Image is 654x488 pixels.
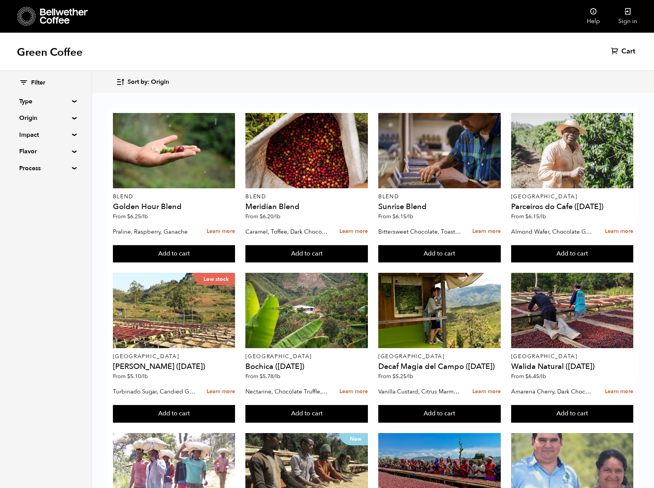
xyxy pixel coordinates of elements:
[19,147,72,156] summary: Flavor
[113,194,235,199] p: Blend
[113,363,235,370] h4: [PERSON_NAME] ([DATE])
[260,373,280,380] bdi: 5.78
[511,373,546,380] span: From
[525,213,546,220] bdi: 6.15
[17,45,83,59] h1: Green Coffee
[273,373,280,380] span: /lb
[245,354,368,359] p: [GEOGRAPHIC_DATA]
[113,203,235,211] h4: Golden Hour Blend
[193,273,235,285] p: Low stock
[472,383,501,400] a: Learn more
[19,97,72,106] summary: Type
[511,194,634,199] p: [GEOGRAPHIC_DATA]
[539,373,546,380] span: /lb
[141,213,148,220] span: /lb
[392,373,396,380] span: $
[472,223,501,240] a: Learn more
[539,213,546,220] span: /lb
[511,354,634,359] p: [GEOGRAPHIC_DATA]
[621,47,635,56] span: Cart
[127,213,148,220] bdi: 6.25
[511,386,594,397] p: Amarena Cherry, Dark Chocolate, Hibiscus
[245,194,368,199] p: Blend
[113,226,196,237] p: Praline, Raspberry, Ganache
[378,226,462,237] p: Bittersweet Chocolate, Toasted Marshmallow, Candied Orange, Praline
[19,130,72,139] summary: Impact
[378,373,413,380] span: From
[31,79,45,87] span: Filter
[406,213,413,220] span: /lb
[511,245,634,263] button: Add to cart
[141,373,148,380] span: /lb
[245,203,368,211] h4: Meridian Blend
[113,213,148,220] span: From
[207,223,235,240] a: Learn more
[273,213,280,220] span: /lb
[260,373,263,380] span: $
[113,405,235,423] button: Add to cart
[116,73,169,91] button: Sort by: Origin
[127,78,169,86] span: Sort by: Origin
[392,213,396,220] span: $
[245,245,368,263] button: Add to cart
[127,373,130,380] span: $
[605,223,633,240] a: Learn more
[245,363,368,370] h4: Bochica ([DATE])
[339,383,368,400] a: Learn more
[511,213,546,220] span: From
[378,203,501,211] h4: Sunrise Blend
[378,194,501,199] p: Blend
[511,405,634,423] button: Add to cart
[339,223,368,240] a: Learn more
[611,47,637,56] a: Cart
[260,213,263,220] span: $
[245,386,329,397] p: Nectarine, Chocolate Truffle, Brown Sugar
[339,433,368,445] p: New
[511,226,594,237] p: Almond Wafer, Chocolate Ganache, Bing Cherry
[19,164,72,173] summary: Process
[113,273,235,348] a: Low stock
[127,213,130,220] span: $
[406,373,413,380] span: /lb
[378,386,462,397] p: Vanilla Custard, Citrus Marmalade, Caramel
[378,363,501,370] h4: Decaf Magia del Campo ([DATE])
[378,405,501,423] button: Add to cart
[378,354,501,359] p: [GEOGRAPHIC_DATA]
[113,354,235,359] p: [GEOGRAPHIC_DATA]
[605,383,633,400] a: Learn more
[525,373,546,380] bdi: 6.45
[245,226,329,237] p: Caramel, Toffee, Dark Chocolate
[245,405,368,423] button: Add to cart
[113,373,148,380] span: From
[207,383,235,400] a: Learn more
[392,373,413,380] bdi: 5.25
[525,213,528,220] span: $
[245,213,280,220] span: From
[245,373,280,380] span: From
[260,213,280,220] bdi: 6.20
[19,113,72,123] summary: Origin
[127,373,148,380] bdi: 5.10
[392,213,413,220] bdi: 6.15
[511,363,634,370] h4: Walida Natural ([DATE])
[511,203,634,211] h4: Parceiros do Cafe ([DATE])
[525,373,528,380] span: $
[378,245,501,263] button: Add to cart
[378,213,413,220] span: From
[113,245,235,263] button: Add to cart
[113,386,196,397] p: Turbinado Sugar, Candied Grapefruit, Spiced Plum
